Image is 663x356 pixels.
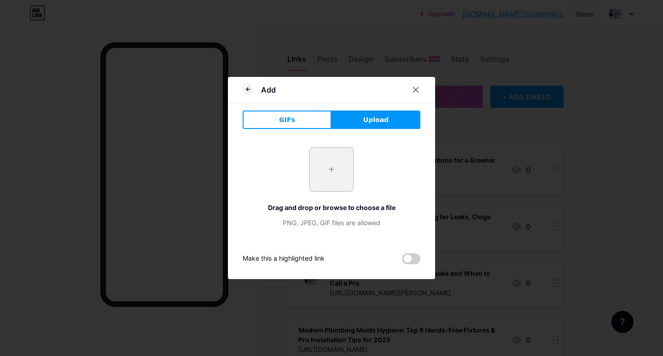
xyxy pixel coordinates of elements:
span: GIFs [279,115,295,125]
div: PNG, JPEG, GIF files are allowed [243,218,420,228]
button: Upload [331,111,420,129]
span: Upload [363,115,389,125]
div: Add [261,84,276,95]
button: GIFs [243,111,331,129]
div: Make this a highlighted link [243,253,325,264]
div: Drag and drop or browse to choose a file [243,203,420,212]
